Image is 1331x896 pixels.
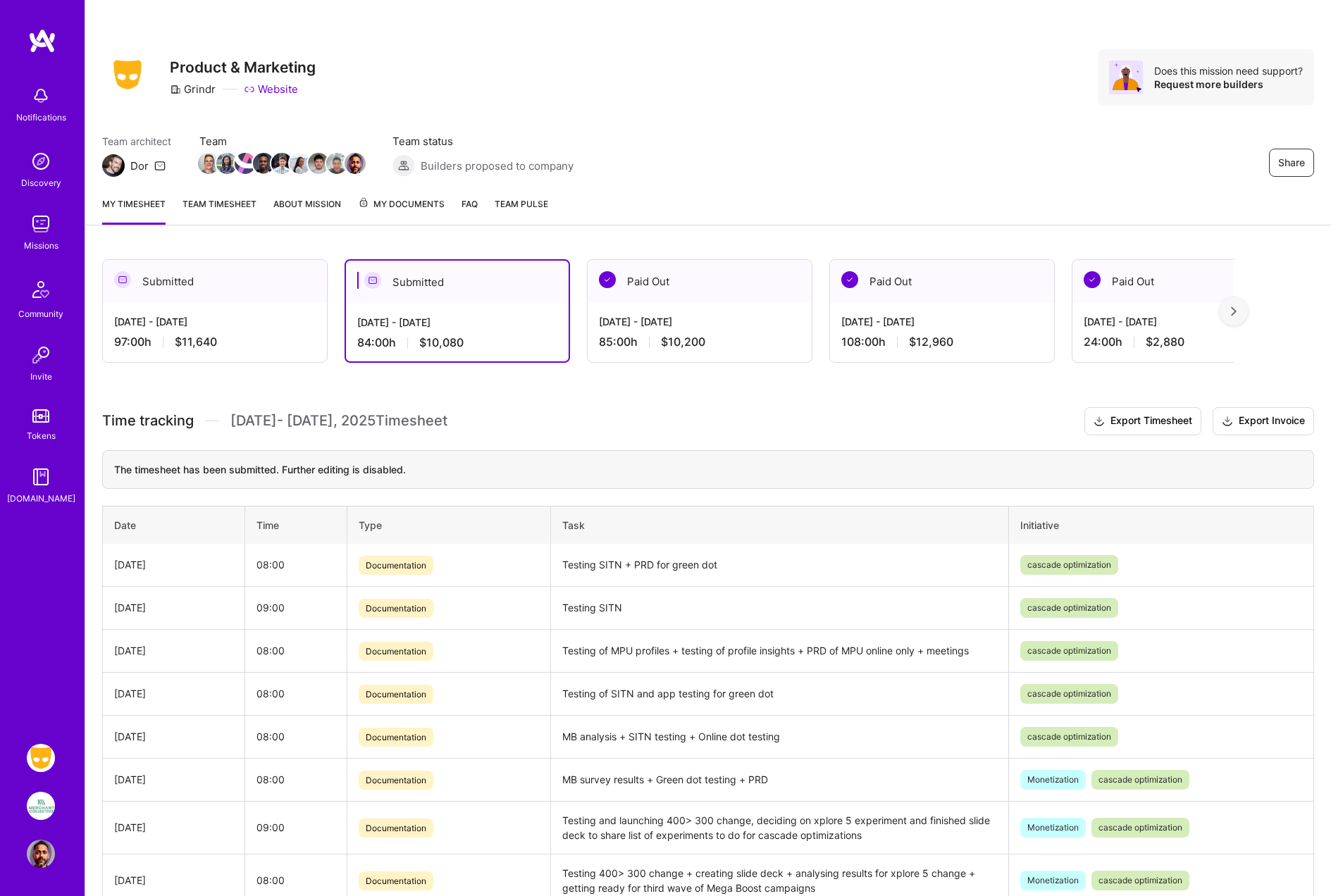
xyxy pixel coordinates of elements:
[359,556,433,575] span: Documentation
[1084,407,1201,435] button: Export Timesheet
[359,599,433,618] span: Documentation
[550,544,1008,587] td: Testing SITN + PRD for green dot
[1020,727,1118,747] span: cascade optimization
[236,151,254,175] a: Team Member Avatar
[114,686,233,701] div: [DATE]
[1020,641,1118,661] span: cascade optimization
[27,82,55,110] img: bell
[102,412,194,430] span: Time tracking
[114,335,316,349] div: 97:00 h
[27,147,55,175] img: discovery
[1020,555,1118,575] span: cascade optimization
[328,151,346,175] a: Team Member Avatar
[1084,335,1285,349] div: 24:00 h
[291,151,309,175] a: Team Member Avatar
[154,160,166,171] i: icon Mail
[1154,77,1303,91] div: Request more builders
[841,271,858,288] img: Paid Out
[103,260,327,303] div: Submitted
[588,260,812,303] div: Paid Out
[170,58,316,76] h3: Product & Marketing
[175,335,217,349] span: $11,640
[1084,314,1285,329] div: [DATE] - [DATE]
[345,153,366,174] img: Team Member Avatar
[599,314,800,329] div: [DATE] - [DATE]
[103,506,245,544] th: Date
[199,151,218,175] a: Team Member Avatar
[130,158,149,173] div: Dor
[245,506,347,544] th: Time
[357,335,557,350] div: 84:00 h
[495,197,548,225] a: Team Pulse
[114,643,233,658] div: [DATE]
[392,154,415,177] img: Builders proposed to company
[230,412,447,430] span: [DATE] - [DATE] , 2025 Timesheet
[102,56,153,94] img: Company Logo
[114,271,131,288] img: Submitted
[245,801,347,854] td: 09:00
[909,335,953,349] span: $12,960
[359,819,433,838] span: Documentation
[1146,335,1184,349] span: $2,880
[23,744,58,772] a: Grindr: Product & Marketing
[18,306,63,321] div: Community
[309,151,328,175] a: Team Member Avatar
[23,792,58,820] a: We Are The Merchants: Founding Product Manager, Merchant Collective
[27,463,55,491] img: guide book
[27,341,55,369] img: Invite
[216,153,237,174] img: Team Member Avatar
[364,272,381,289] img: Submitted
[114,729,233,744] div: [DATE]
[245,672,347,715] td: 08:00
[1094,414,1105,429] i: icon Download
[359,728,433,747] span: Documentation
[358,197,445,225] a: My Documents
[550,629,1008,672] td: Testing of MPU profiles + testing of profile insights + PRD of MPU online only + meetings
[27,840,55,868] img: User Avatar
[182,197,256,225] a: Team timesheet
[1020,684,1118,704] span: cascade optimization
[830,260,1054,303] div: Paid Out
[1072,260,1296,303] div: Paid Out
[358,197,445,212] span: My Documents
[114,820,233,835] div: [DATE]
[254,151,273,175] a: Team Member Avatar
[346,261,569,304] div: Submitted
[419,335,464,350] span: $10,080
[114,772,233,787] div: [DATE]
[245,544,347,587] td: 08:00
[359,685,433,704] span: Documentation
[1091,770,1189,790] span: cascade optimization
[16,110,66,125] div: Notifications
[550,506,1008,544] th: Task
[359,642,433,661] span: Documentation
[170,84,181,95] i: icon CompanyGray
[550,672,1008,715] td: Testing of SITN and app testing for green dot
[550,801,1008,854] td: Testing and launching 400> 300 change, deciding on xplore 5 experiment and finished slide deck to...
[245,758,347,801] td: 08:00
[273,151,291,175] a: Team Member Avatar
[245,586,347,629] td: 09:00
[1084,271,1101,288] img: Paid Out
[1020,770,1086,790] span: Monetization
[550,586,1008,629] td: Testing SITN
[21,175,61,190] div: Discovery
[1222,414,1233,429] i: icon Download
[30,369,52,384] div: Invite
[235,153,256,174] img: Team Member Avatar
[114,873,233,888] div: [DATE]
[273,197,341,225] a: About Mission
[114,600,233,615] div: [DATE]
[24,238,58,253] div: Missions
[102,154,125,177] img: Team Architect
[1091,818,1189,838] span: cascade optimization
[392,134,574,149] span: Team status
[359,771,433,790] span: Documentation
[271,153,292,174] img: Team Member Avatar
[170,82,216,97] div: Grindr
[1269,149,1314,177] button: Share
[1091,871,1189,890] span: cascade optimization
[841,335,1043,349] div: 108:00 h
[1109,61,1143,94] img: Avatar
[27,428,56,443] div: Tokens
